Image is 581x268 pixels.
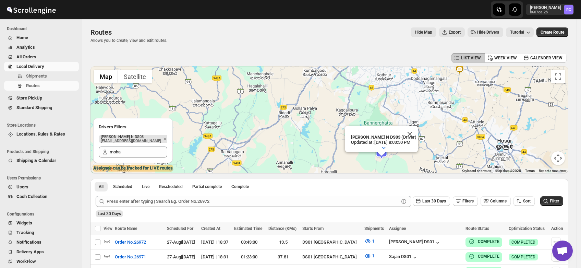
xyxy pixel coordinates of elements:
span: Cash Collection [16,194,47,199]
span: View [104,226,112,231]
button: Notifications [4,237,79,247]
div: DS01 [GEOGRAPHIC_DATA] [302,254,360,260]
button: Widgets [4,218,79,228]
span: WEEK VIEW [494,55,517,61]
img: ScrollEngine [5,1,57,18]
span: Assignee [389,226,406,231]
div: 01:23:00 [234,254,264,260]
span: Locations, Rules & Rates [16,131,65,137]
p: [PERSON_NAME] N DS03 [101,135,161,139]
span: Optimization Status [509,226,545,231]
span: Created At [201,226,220,231]
span: Hide Drivers [477,30,499,35]
button: Tracking [4,228,79,237]
a: Terms (opens in new tab) [525,169,535,173]
span: Create Route [541,30,564,35]
span: CALENDER VIEW [530,55,562,61]
span: Dashboard [7,26,79,32]
button: Shipping & Calendar [4,156,79,165]
button: Locations, Rules & Rates [4,129,79,139]
span: 27-Aug | [DATE] [167,240,195,245]
span: Map data ©2025 [495,169,521,173]
span: Shipments [26,73,47,79]
button: Tutorial [506,27,534,37]
div: [DATE] | 18:31 [201,254,230,260]
button: Last 30 Days [413,196,450,206]
span: Route Name [115,226,137,231]
button: WorkFlow [4,257,79,266]
button: Sort [513,196,535,206]
div: [DATE] | 18:37 [201,239,230,246]
span: Last 30 Days [422,199,446,203]
span: Route Status [465,226,489,231]
span: Local Delivery [16,64,44,69]
div: 00:43:00 [234,239,264,246]
span: All Orders [16,54,36,59]
button: Routes [4,81,79,91]
span: Users [16,184,28,189]
span: Hide Map [415,30,432,35]
button: Filters [453,196,478,206]
button: Order No.26971 [111,252,150,263]
span: Filters [462,199,474,203]
button: Remove [162,136,168,142]
button: User menu [526,4,574,15]
span: Distance (KMs) [268,226,296,231]
button: Keyboard shortcuts [462,168,491,173]
span: 27-Aug | [DATE] [167,254,195,259]
span: Shipments [364,226,384,231]
span: Action [551,226,563,231]
span: COMPLETED [511,254,535,260]
button: [PERSON_NAME] DS01 [389,239,441,246]
span: Sort [523,199,531,203]
b: [PERSON_NAME] N DS03 [351,135,400,140]
span: Export [449,30,461,35]
button: Filter [540,196,563,206]
span: Store PickUp [16,95,42,101]
span: Store Locations [7,123,79,128]
span: Standard Shipping [16,105,52,110]
button: Delivery Apps [4,247,79,257]
p: [EMAIL_ADDRESS][DOMAIN_NAME] [101,139,161,143]
span: Rahul Chopra [564,5,573,14]
button: Show street map [94,70,118,83]
button: All Orders [4,52,79,62]
a: Open chat [552,241,573,261]
span: Products and Shipping [7,149,79,154]
button: Home [4,33,79,43]
button: Columns [481,196,511,206]
img: Google [92,164,115,173]
div: 37.81 [268,254,298,260]
p: Allows you to create, view and edit routes. [90,38,167,43]
b: COMPLETE [478,239,499,244]
span: Filter [550,199,559,203]
button: Close [402,126,418,142]
button: CALENDER VIEW [521,53,567,63]
span: Columns [490,199,507,203]
span: Notifications [16,240,41,245]
label: Assignee can be tracked for LIVE routes [93,165,173,172]
button: Analytics [4,43,79,52]
button: Users [4,182,79,192]
span: Estimated Time [234,226,262,231]
button: Map camera controls [551,151,565,165]
span: 1 [372,253,374,258]
p: Updated at : [DATE] 8:03:50 PM [351,140,416,145]
b: COMPLETE [478,254,499,259]
button: Map action label [411,27,436,37]
span: Scheduled [113,184,132,189]
button: Sajan DS01 [389,254,418,261]
a: Report a map error [539,169,566,173]
input: Search Assignee [110,147,167,158]
span: LIST VIEW [461,55,481,61]
span: Routes [90,28,112,36]
span: Shipping & Calendar [16,158,56,163]
input: Press enter after typing | Search Eg. Order No.26972 [107,196,399,207]
div: DS01 [GEOGRAPHIC_DATA] [302,239,360,246]
span: All [99,184,104,189]
span: WorkFlow [16,259,36,264]
button: 1 [360,250,378,261]
button: Order No.26972 [111,237,150,248]
button: COMPLETE [468,253,499,260]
